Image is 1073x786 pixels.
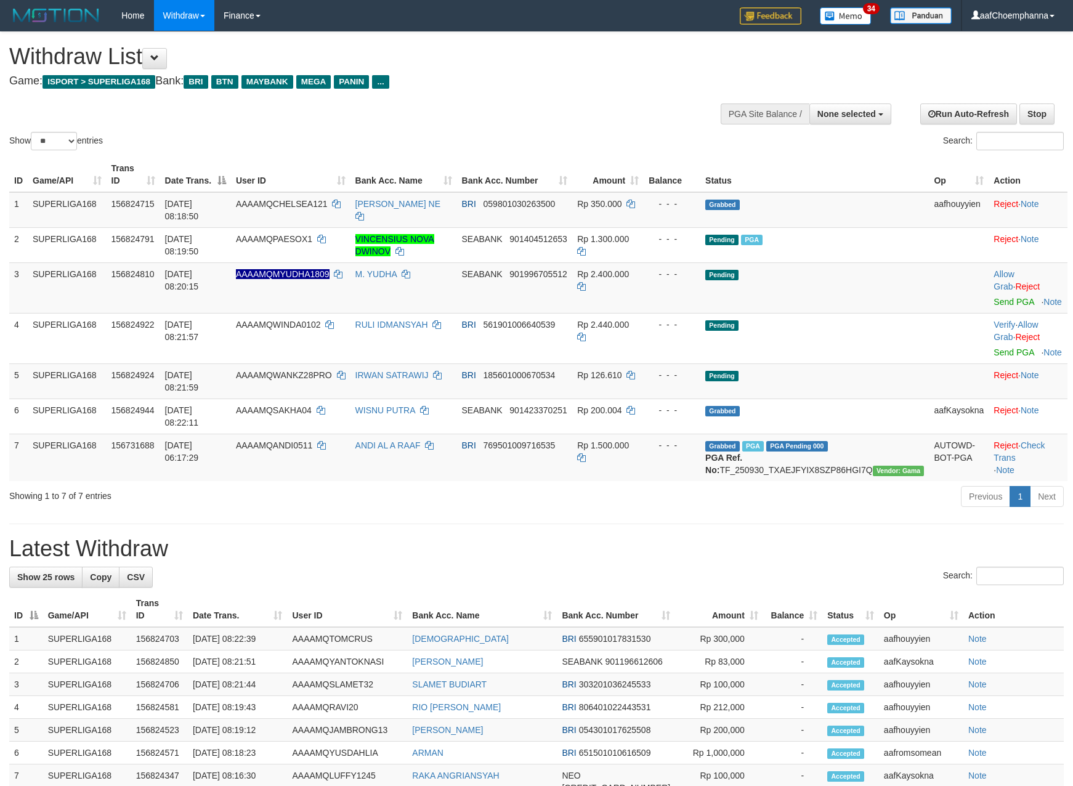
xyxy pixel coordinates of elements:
img: MOTION_logo.png [9,6,103,25]
div: - - - [649,404,695,416]
label: Show entries [9,132,103,150]
a: Show 25 rows [9,567,83,588]
span: Copy 185601000670534 to clipboard [484,370,556,380]
span: BRI [184,75,208,89]
td: aafhouyyien [879,696,963,719]
td: 1 [9,627,43,650]
span: Rp 200.004 [577,405,622,415]
td: aafhouyyien [879,627,963,650]
div: - - - [649,198,695,210]
a: SLAMET BUDIART [412,679,487,689]
th: Date Trans.: activate to sort column ascending [188,592,288,627]
a: Reject [994,405,1018,415]
img: Feedback.jpg [740,7,801,25]
a: Reject [1015,332,1040,342]
span: 156824810 [111,269,155,279]
a: Stop [1019,103,1055,124]
span: Accepted [827,680,864,691]
td: 3 [9,673,43,696]
th: ID: activate to sort column descending [9,592,43,627]
span: Copy 054301017625508 to clipboard [579,725,651,735]
td: · [989,192,1067,228]
td: · [989,227,1067,262]
span: Accepted [827,657,864,668]
a: Reject [994,370,1018,380]
span: BRI [562,748,576,758]
a: [PERSON_NAME] [412,725,483,735]
span: 34 [863,3,880,14]
span: SEABANK [462,405,503,415]
span: ISPORT > SUPERLIGA168 [43,75,155,89]
th: Balance [644,157,700,192]
td: Rp 83,000 [675,650,763,673]
a: IRWAN SATRAWIJ [355,370,429,380]
div: - - - [649,318,695,331]
td: · · [989,313,1067,363]
span: Pending [705,371,739,381]
span: AAAAMQWANKZ28PRO [236,370,332,380]
div: - - - [649,369,695,381]
span: AAAAMQPAESOX1 [236,234,312,244]
td: [DATE] 08:22:39 [188,627,288,650]
a: Run Auto-Refresh [920,103,1017,124]
a: VINCENSIUS NOVA DWINOV [355,234,434,256]
td: aafKaysokna [879,650,963,673]
a: RAKA ANGRIANSYAH [412,771,499,780]
span: [DATE] 06:17:29 [165,440,199,463]
a: Allow Grab [994,269,1014,291]
button: None selected [809,103,891,124]
span: Copy 303201036245533 to clipboard [579,679,651,689]
span: SEABANK [462,234,503,244]
td: SUPERLIGA168 [43,650,131,673]
span: Copy 769501009716535 to clipboard [484,440,556,450]
div: - - - [649,233,695,245]
th: Date Trans.: activate to sort column descending [160,157,231,192]
td: Rp 100,000 [675,673,763,696]
span: NEO [562,771,580,780]
a: Allow Grab [994,320,1038,342]
td: 156824850 [131,650,188,673]
td: [DATE] 08:19:43 [188,696,288,719]
h1: Latest Withdraw [9,537,1064,561]
td: aafKaysokna [929,399,989,434]
span: PGA Pending [766,441,828,452]
span: Copy [90,572,111,582]
a: Note [1021,405,1039,415]
th: User ID: activate to sort column ascending [287,592,407,627]
th: Bank Acc. Number: activate to sort column ascending [557,592,675,627]
span: Copy 059801030263500 to clipboard [484,199,556,209]
th: Status [700,157,929,192]
span: Rp 2.440.000 [577,320,629,330]
a: Note [968,679,987,689]
td: Rp 300,000 [675,627,763,650]
th: Bank Acc. Name: activate to sort column ascending [407,592,557,627]
th: Action [989,157,1067,192]
td: 2 [9,650,43,673]
a: Verify [994,320,1015,330]
span: [DATE] 08:21:59 [165,370,199,392]
span: Copy 901196612606 to clipboard [605,657,662,666]
span: 156824924 [111,370,155,380]
a: Note [996,465,1014,475]
a: Note [968,634,987,644]
span: Copy 901996705512 to clipboard [509,269,567,279]
td: - [763,673,822,696]
td: 4 [9,696,43,719]
a: [DEMOGRAPHIC_DATA] [412,634,509,644]
span: Copy 651501010616509 to clipboard [579,748,651,758]
td: 156824706 [131,673,188,696]
a: Send PGA [994,347,1034,357]
input: Search: [976,567,1064,585]
th: Trans ID: activate to sort column ascending [107,157,160,192]
td: SUPERLIGA168 [43,627,131,650]
td: AAAAMQTOMCRUS [287,627,407,650]
th: Game/API: activate to sort column ascending [43,592,131,627]
span: BRI [562,679,576,689]
span: Nama rekening ada tanda titik/strip, harap diedit [236,269,330,279]
span: AAAAMQCHELSEA121 [236,199,328,209]
a: Previous [961,486,1010,507]
td: AAAAMQYANTOKNASI [287,650,407,673]
td: 5 [9,363,28,399]
span: Pending [705,320,739,331]
th: Action [963,592,1064,627]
